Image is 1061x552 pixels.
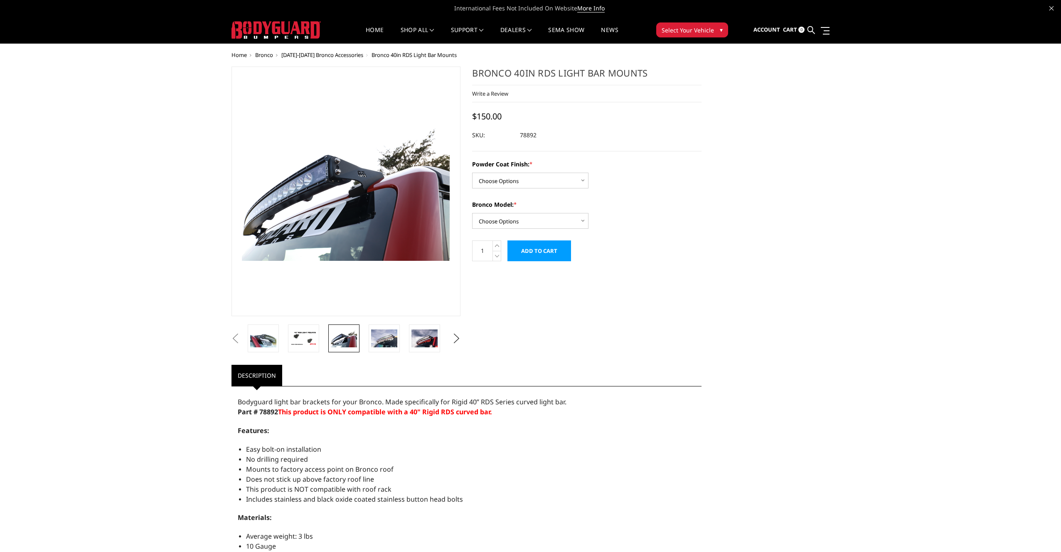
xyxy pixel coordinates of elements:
span: Easy bolt-on installation [246,445,321,454]
img: Bronco 40in RDS Light Bar Mounts [290,331,317,346]
span: Part # 78892 [238,407,278,416]
strong: Features: [238,426,269,435]
input: Add to Cart [507,240,571,261]
label: Bronco Model: [472,200,702,209]
a: Account [753,19,780,41]
label: Powder Coat Finish: [472,160,702,168]
a: SEMA Show [548,27,584,43]
a: Dealers [500,27,532,43]
img: BODYGUARD BUMPERS [231,21,321,39]
span: Select Your Vehicle [662,26,714,35]
img: Bronco 40in RDS Light Bar Mounts [411,329,438,347]
a: Support [451,27,484,43]
a: Cart 0 [783,19,805,41]
span: This product is ONLY compatible with a 40" Rigid RDS curved bar. [278,407,492,416]
span: Includes stainless and black oxide coated stainless button head bolts [246,495,463,504]
a: Write a Review [472,90,508,97]
a: shop all [401,27,434,43]
iframe: Chat Widget [1019,512,1061,552]
button: Next [450,332,463,345]
a: News [601,27,618,43]
span: Average weight: 3 lbs [246,532,313,541]
span: 0 [798,27,805,33]
a: More Info [577,4,605,12]
span: $150.00 [472,111,502,122]
a: [DATE]-[DATE] Bronco Accessories [281,51,363,59]
button: Select Your Vehicle [656,22,728,37]
span: Cart [783,26,797,33]
img: Bronco 40in RDS Light Bar Mounts [331,329,357,347]
button: Previous [229,332,242,345]
span: 10 Gauge [246,542,276,551]
span: Does not stick up above factory roof line [246,475,374,484]
span: Bronco 40in RDS Light Bar Mounts [372,51,457,59]
span: Materials: [238,513,272,522]
span: This product is NOT compatible with roof rack [246,485,391,494]
span: Account [753,26,780,33]
a: Bronco 40in RDS Light Bar Mounts [231,67,461,316]
span: ▾ [720,25,723,34]
img: Bronco 40in RDS Light Bar Mounts [250,329,276,347]
a: Home [366,27,384,43]
h1: Bronco 40in RDS Light Bar Mounts [472,67,702,85]
dd: 78892 [520,128,537,143]
span: No drilling required [246,455,308,464]
a: Description [231,365,282,386]
dt: SKU: [472,128,514,143]
a: Bronco [255,51,273,59]
span: Bodyguard light bar brackets for your Bronco. Made specifically for Rigid 40” RDS Series curved l... [238,397,566,406]
span: Mounts to factory access point on Bronco roof [246,465,394,474]
a: Home [231,51,247,59]
img: Bronco 40in RDS Light Bar Mounts [371,329,397,347]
